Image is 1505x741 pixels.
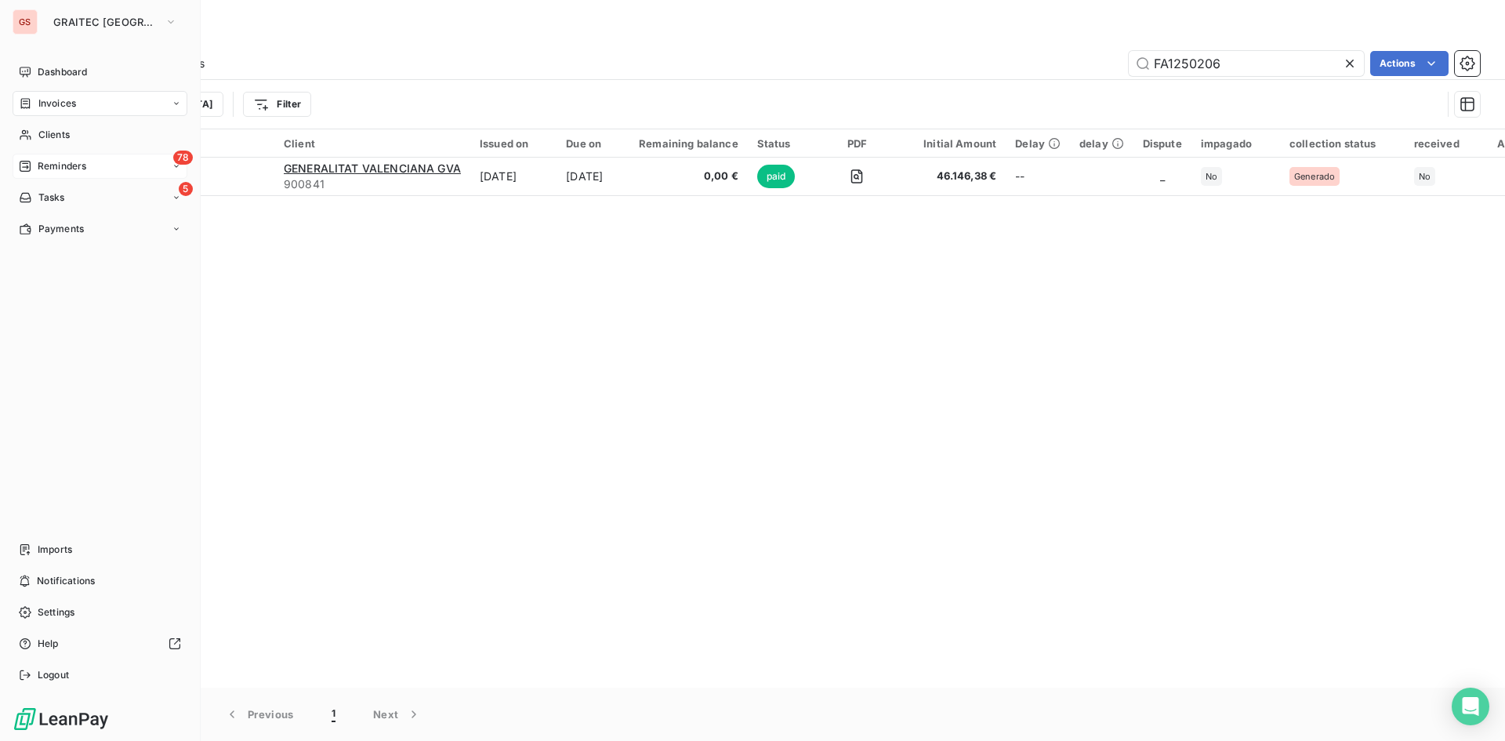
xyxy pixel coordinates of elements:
[38,605,74,619] span: Settings
[905,169,996,184] span: 46.146,38 €
[1201,137,1271,150] div: impagado
[480,137,547,150] div: Issued on
[284,137,461,150] div: Client
[1160,169,1165,183] span: _
[38,96,76,111] span: Invoices
[284,176,461,192] span: 900841
[13,631,187,656] a: Help
[38,65,87,79] span: Dashboard
[829,137,886,150] div: PDF
[1206,172,1217,181] span: No
[905,137,996,150] div: Initial Amount
[13,537,187,562] a: Imports
[557,158,629,195] td: [DATE]
[13,122,187,147] a: Clients
[13,60,187,85] a: Dashboard
[1015,137,1061,150] div: Delay
[1294,172,1335,181] span: Generado
[1414,137,1478,150] div: received
[38,159,86,173] span: Reminders
[173,151,193,165] span: 78
[1452,688,1489,725] div: Open Intercom Messenger
[38,543,72,557] span: Imports
[757,165,796,188] span: paid
[13,154,187,179] a: 78Reminders
[38,668,69,682] span: Logout
[639,137,738,150] div: Remaining balance
[1129,51,1364,76] input: Search
[243,92,311,117] button: Filter
[38,191,65,205] span: Tasks
[13,9,38,35] div: GS
[757,137,810,150] div: Status
[1289,137,1395,150] div: collection status
[38,222,84,236] span: Payments
[13,91,187,116] a: Invoices
[639,169,738,184] span: 0,00 €
[37,574,95,588] span: Notifications
[566,137,620,150] div: Due on
[1419,172,1431,181] span: No
[1370,51,1449,76] button: Actions
[470,158,557,195] td: [DATE]
[13,706,110,732] img: Logo LeanPay
[13,600,187,625] a: Settings
[13,185,187,210] a: 5Tasks
[1006,158,1070,195] td: --
[38,637,59,651] span: Help
[179,182,193,196] span: 5
[354,698,441,731] button: Next
[284,162,461,175] span: GENERALITAT VALENCIANA GVA
[1143,137,1182,150] div: Dispute
[205,698,313,731] button: Previous
[53,16,158,28] span: GRAITEC [GEOGRAPHIC_DATA]
[13,216,187,242] a: Payments
[332,706,335,722] span: 1
[1079,137,1124,150] div: delay
[313,698,354,731] button: 1
[38,128,70,142] span: Clients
